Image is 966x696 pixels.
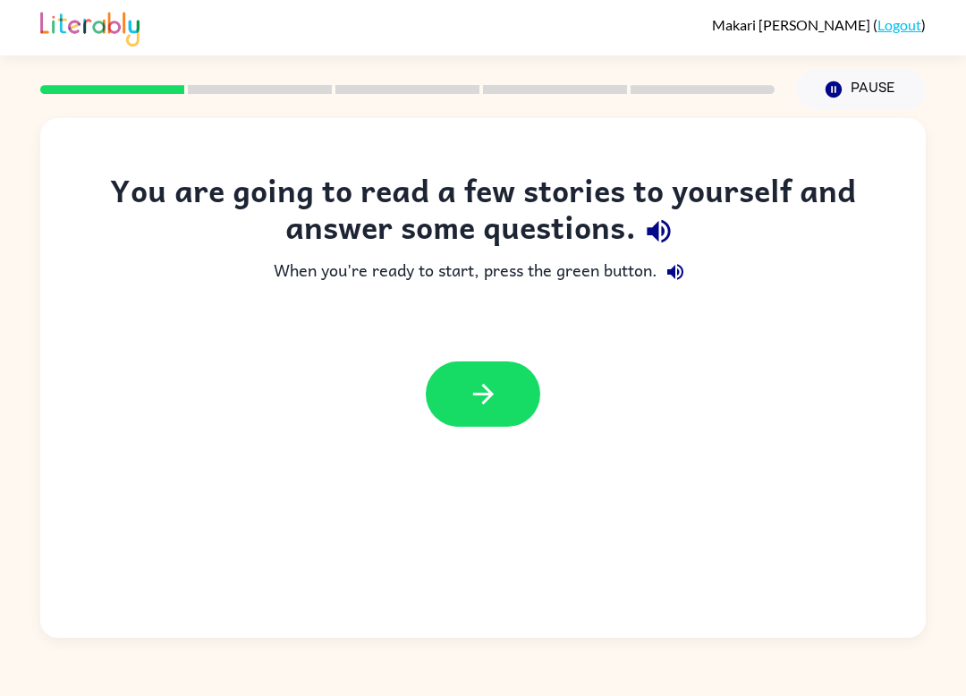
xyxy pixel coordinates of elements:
span: Makari [PERSON_NAME] [712,16,873,33]
img: Literably [40,7,140,47]
button: Pause [796,69,926,110]
div: ( ) [712,16,926,33]
a: Logout [877,16,921,33]
div: You are going to read a few stories to yourself and answer some questions. [76,172,890,254]
div: When you're ready to start, press the green button. [76,254,890,290]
